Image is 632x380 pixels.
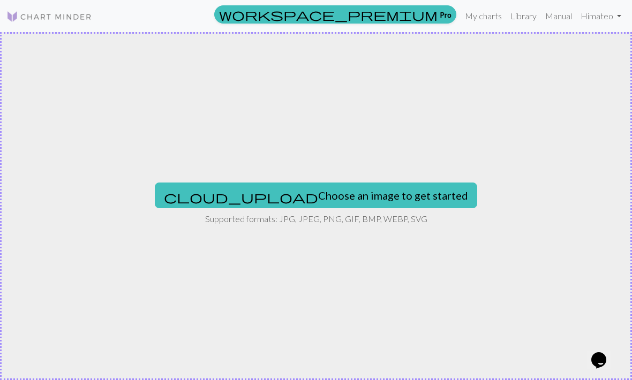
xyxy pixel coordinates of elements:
[461,5,506,27] a: My charts
[205,212,427,225] p: Supported formats: JPG, JPEG, PNG, GIF, BMP, WEBP, SVG
[164,189,318,204] span: cloud_upload
[576,5,626,27] a: Himateo
[541,5,576,27] a: Manual
[587,337,621,369] iframe: chat widget
[6,10,92,23] img: Logo
[214,5,456,24] a: Pro
[506,5,541,27] a: Library
[155,183,477,208] button: Choose an image to get started
[219,7,438,22] span: workspace_premium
